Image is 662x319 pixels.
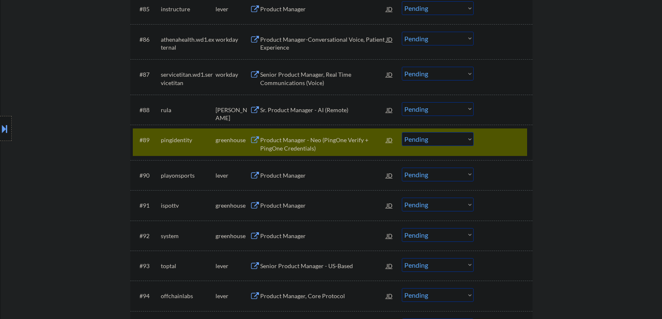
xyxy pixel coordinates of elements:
div: Senior Product Manager - US-Based [260,262,386,270]
div: JD [386,102,394,117]
div: greenhouse [216,232,250,240]
div: JD [386,132,394,147]
div: Product Manager [260,232,386,240]
div: lever [216,171,250,180]
div: toptal [161,262,216,270]
div: [PERSON_NAME] [216,106,250,122]
div: Product Manager [260,171,386,180]
div: Product Manager-Conversational Voice, Patient Experience [260,35,386,52]
div: JD [386,288,394,303]
div: Product Manager [260,201,386,210]
div: playonsports [161,171,216,180]
div: Senior Product Manager, Real Time Communications (Voice) [260,70,386,87]
div: rula [161,106,216,114]
div: offchainlabs [161,292,216,300]
div: JD [386,228,394,243]
div: pingidentity [161,136,216,144]
div: #94 [140,292,154,300]
div: workday [216,35,250,44]
div: Product Manager, Core Protocol [260,292,386,300]
div: JD [386,168,394,183]
div: lever [216,262,250,270]
div: ispottv [161,201,216,210]
div: #92 [140,232,154,240]
div: Sr. Product Manager - AI (Remote) [260,106,386,114]
div: workday [216,70,250,79]
div: #86 [140,35,154,44]
div: JD [386,32,394,47]
div: greenhouse [216,201,250,210]
div: Product Manager - Neo (PingOne Verify + PingOne Credentials) [260,136,386,152]
div: JD [386,1,394,16]
div: JD [386,67,394,82]
div: JD [386,258,394,273]
div: lever [216,5,250,13]
div: instructure [161,5,216,13]
div: greenhouse [216,136,250,144]
div: lever [216,292,250,300]
div: #85 [140,5,154,13]
div: servicetitan.wd1.servicetitan [161,70,216,87]
div: Product Manager [260,5,386,13]
div: JD [386,198,394,213]
div: #93 [140,262,154,270]
div: system [161,232,216,240]
div: athenahealth.wd1.external [161,35,216,52]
